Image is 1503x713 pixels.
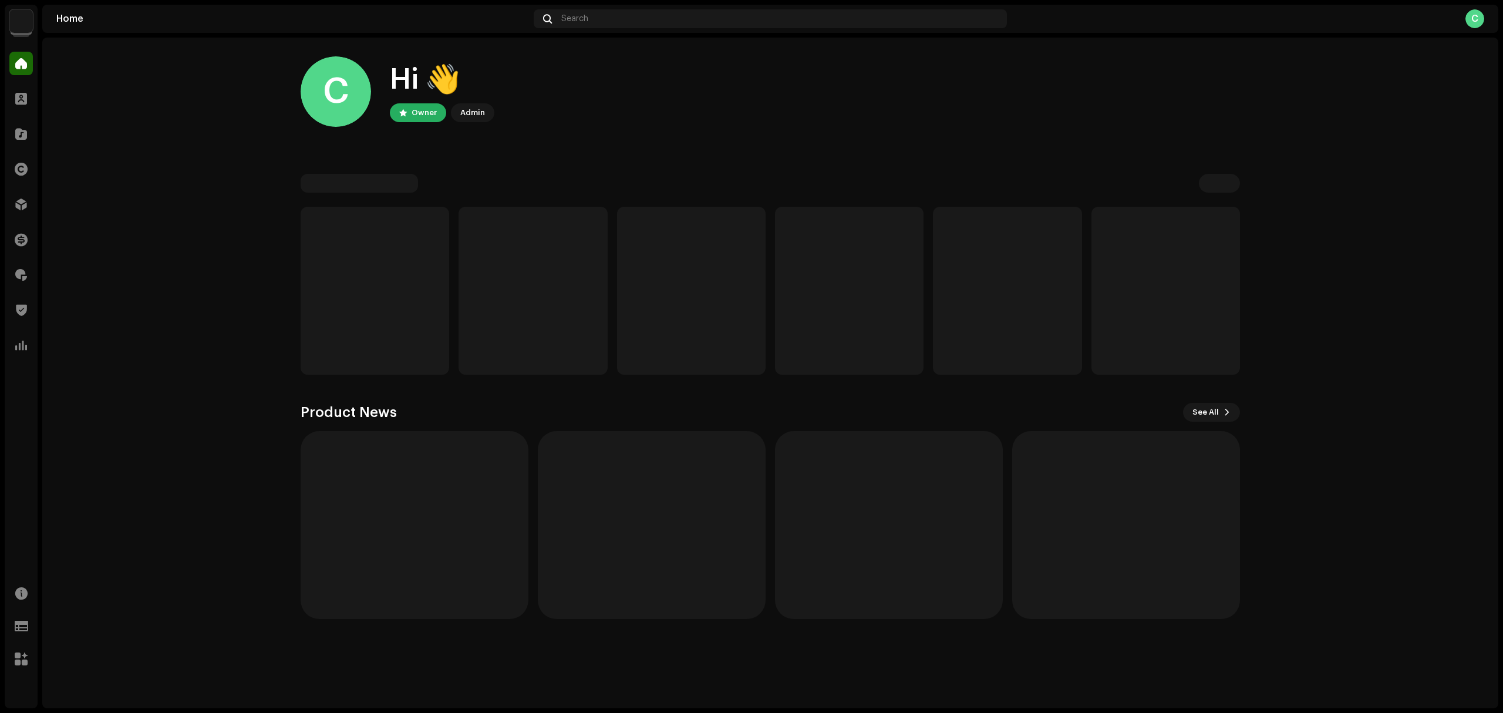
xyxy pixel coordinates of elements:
h3: Product News [301,403,397,422]
div: C [1465,9,1484,28]
div: Admin [460,106,485,120]
div: Home [56,14,529,23]
img: 730b9dfe-18b5-4111-b483-f30b0c182d82 [9,9,33,33]
div: Hi 👋 [390,61,494,99]
span: Search [561,14,588,23]
div: C [301,56,371,127]
button: See All [1183,403,1240,422]
span: See All [1192,401,1219,424]
div: Owner [412,106,437,120]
